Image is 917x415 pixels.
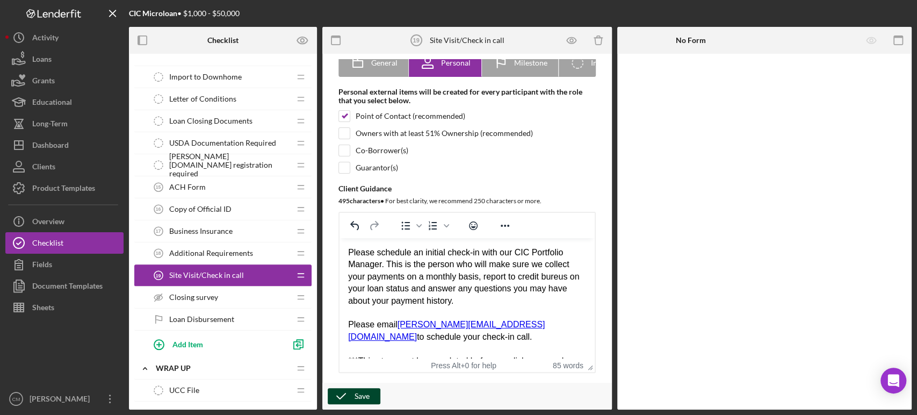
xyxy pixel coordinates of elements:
[32,156,55,180] div: Clients
[156,228,161,234] tspan: 17
[207,36,239,45] b: Checklist
[32,177,95,202] div: Product Templates
[169,183,206,191] span: ACH Form
[32,70,55,94] div: Grants
[338,196,596,206] div: For best clarity, we recommend 250 characters or more.
[129,9,240,18] div: • $1,000 - $50,000
[5,27,124,48] button: Activity
[169,73,242,81] span: Import to Downhome
[169,205,232,213] span: Copy of Official ID
[5,113,124,134] button: Long-Term
[5,177,124,199] button: Product Templates
[5,156,124,177] button: Clients
[356,146,408,155] div: Co-Borrower(s)
[430,36,504,45] div: Site Visit/Check in call
[169,227,233,235] span: Business Insurance
[355,388,370,404] div: Save
[32,211,64,235] div: Overview
[356,112,465,120] div: Point of Contact (recommended)
[553,361,583,370] button: 85 words
[424,218,451,233] div: Numbered list
[514,59,547,67] span: Milestone
[156,206,161,212] tspan: 16
[676,36,706,45] b: No Form
[27,388,97,412] div: [PERSON_NAME]
[496,218,514,233] button: Reveal or hide additional toolbar items
[156,251,161,256] tspan: 18
[169,152,290,178] span: [PERSON_NAME][DOMAIN_NAME] registration required
[32,254,52,278] div: Fields
[365,218,383,233] button: Redo
[129,9,177,18] b: CIC Microloan
[5,254,124,275] button: Fields
[413,37,419,44] tspan: 19
[156,273,161,278] tspan: 19
[169,139,276,147] span: USDA Documentation Required
[5,275,124,297] button: Document Templates
[340,238,595,359] iframe: Rich Text Area
[338,197,384,205] b: 495 character s •
[5,134,124,156] button: Dashboard
[172,334,203,354] div: Add Item
[5,388,124,410] button: CM[PERSON_NAME]
[169,249,253,257] span: Additional Requirements
[5,232,124,254] button: Checklist
[169,386,199,395] span: UCC File
[5,297,124,318] button: Sheets
[169,95,236,103] span: Letter of Conditions
[464,218,482,233] button: Emojis
[9,82,205,103] a: [PERSON_NAME][EMAIL_ADDRESS][DOMAIN_NAME]
[32,113,68,137] div: Long-Term
[328,388,380,404] button: Save
[356,163,398,172] div: Guarantor(s)
[591,59,617,67] span: Internal
[32,275,103,299] div: Document Templates
[9,117,247,141] div: ***This step must be completed before we disburse any loan funds***
[169,315,234,324] span: Loan Disbursement
[9,81,247,105] div: Please email to schedule your check-in call.
[9,9,247,201] body: Rich Text Area. Press ALT-0 for help.
[9,9,247,69] div: Please schedule an initial check-in with our CIC Portfolio Manager. This is the person who will m...
[12,396,20,402] text: CM
[156,364,290,373] div: WRAP UP
[32,134,69,159] div: Dashboard
[424,361,504,370] div: Press Alt+0 for help
[346,218,364,233] button: Undo
[441,59,471,67] span: Personal
[5,70,124,91] button: Grants
[32,91,72,116] div: Educational
[156,184,161,190] tspan: 15
[880,368,906,393] div: Open Intercom Messenger
[169,117,252,125] span: Loan Closing Documents
[583,359,595,372] div: Press the Up and Down arrow keys to resize the editor.
[396,218,423,233] div: Bullet list
[5,48,124,70] button: Loans
[371,59,398,67] span: General
[145,333,285,355] button: Add Item
[338,184,596,193] div: Client Guidance
[32,297,54,321] div: Sheets
[5,211,124,232] button: Overview
[338,88,596,105] div: Personal external items will be created for every participant with the role that you select below.
[169,271,244,280] span: Site Visit/Check in call
[169,293,218,302] span: Closing survey
[356,129,533,138] div: Owners with at least 51% Ownership (recommended)
[32,232,63,256] div: Checklist
[32,48,52,73] div: Loans
[5,91,124,113] button: Educational
[32,27,59,51] div: Activity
